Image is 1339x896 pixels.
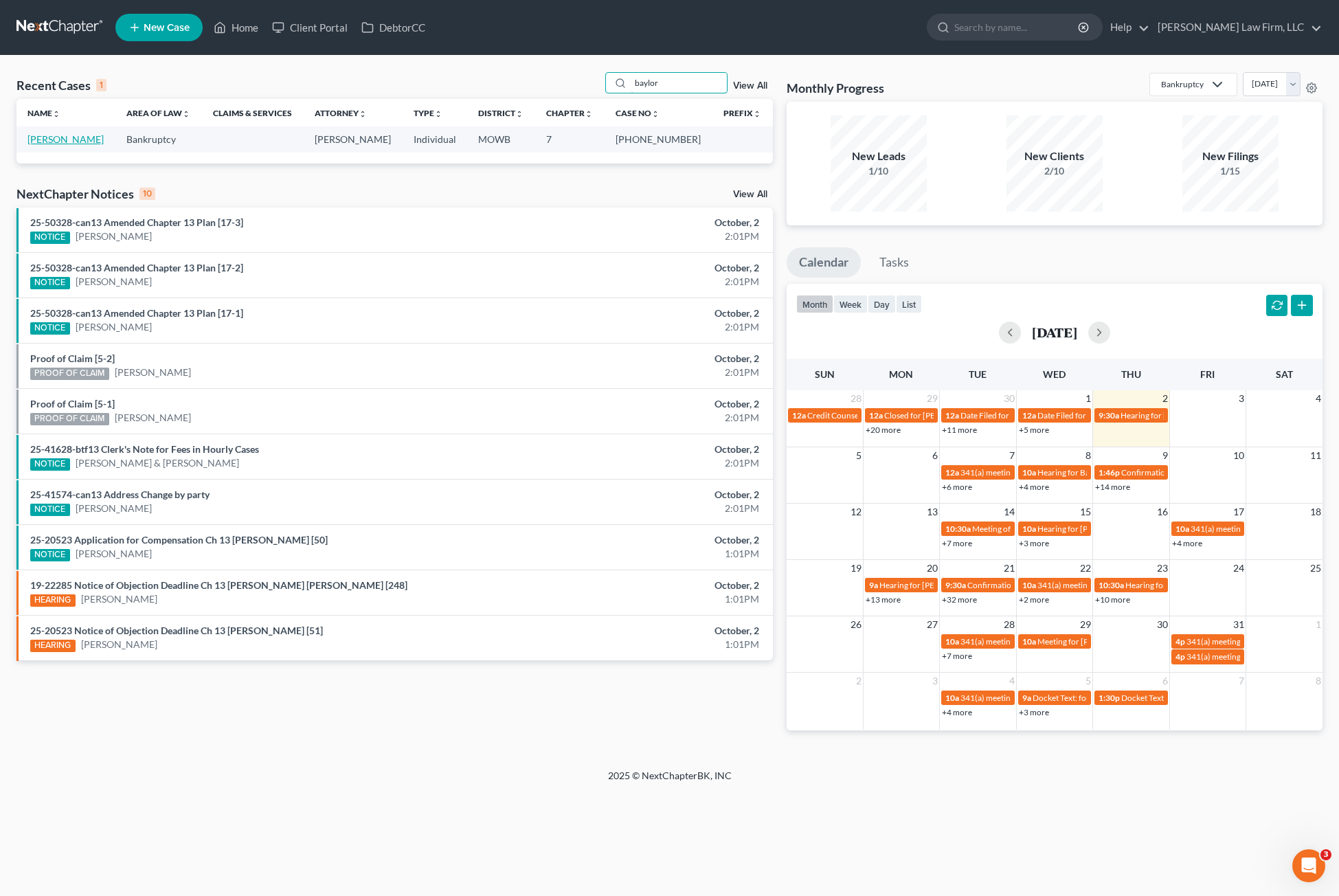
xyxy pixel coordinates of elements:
[849,390,863,407] span: 28
[126,108,190,118] a: Area of Lawunfold_more
[81,592,157,606] a: [PERSON_NAME]
[16,186,155,202] div: NextChapter Notices
[792,410,806,421] span: 12a
[30,549,70,561] div: NOTICE
[30,307,243,319] a: 25-50328-can13 Amended Chapter 13 Plan [17-1]
[30,625,323,636] a: 25-20523 Notice of Objection Deadline Ch 13 [PERSON_NAME] [51]
[265,15,355,40] a: Client Portal
[1079,616,1092,633] span: 29
[1099,467,1120,478] span: 1:46p
[942,482,972,492] a: +6 more
[1002,560,1016,576] span: 21
[1099,693,1120,703] span: 1:30p
[1002,616,1016,633] span: 28
[76,229,152,243] a: [PERSON_NAME]
[355,15,432,40] a: DebtorCC
[1200,368,1215,380] span: Fri
[1022,580,1036,590] span: 10a
[30,504,70,516] div: NOTICE
[525,261,758,275] div: October, 2
[1232,447,1246,464] span: 10
[969,368,987,380] span: Tue
[1172,538,1202,548] a: +4 more
[515,110,524,118] i: unfold_more
[733,190,767,199] a: View All
[585,110,593,118] i: unfold_more
[30,489,210,500] a: 25-41574-can13 Address Change by party
[942,651,972,661] a: +7 more
[1006,148,1103,164] div: New Clients
[1182,148,1279,164] div: New Filings
[925,504,939,520] span: 13
[867,247,921,278] a: Tasks
[942,538,972,548] a: +7 more
[833,295,868,313] button: week
[945,467,959,478] span: 12a
[525,579,758,592] div: October, 2
[115,126,202,152] td: Bankruptcy
[30,352,115,364] a: Proof of Claim [5-2]
[1002,390,1016,407] span: 30
[139,188,155,200] div: 10
[1161,447,1169,464] span: 9
[525,624,758,638] div: October, 2
[1175,524,1189,534] span: 10a
[605,126,712,152] td: [PHONE_NUMBER]
[1037,467,1151,478] span: Hearing for Bar K Holdings, LLC
[868,295,896,313] button: day
[1237,390,1246,407] span: 3
[115,366,191,379] a: [PERSON_NAME]
[1079,560,1092,576] span: 22
[945,580,966,590] span: 9:30a
[30,277,70,289] div: NOTICE
[1022,410,1036,421] span: 12a
[207,15,265,40] a: Home
[1161,78,1204,90] div: Bankruptcy
[1121,467,1274,478] span: Confirmation hearing for Apple Central KC
[525,275,758,289] div: 2:01PM
[525,488,758,502] div: October, 2
[30,640,76,652] div: HEARING
[525,216,758,229] div: October, 2
[30,534,328,546] a: 25-20523 Application for Compensation Ch 13 [PERSON_NAME] [50]
[945,693,959,703] span: 10a
[945,636,959,647] span: 10a
[144,23,190,33] span: New Case
[202,99,304,126] th: Claims & Services
[76,275,152,289] a: [PERSON_NAME]
[1191,524,1329,534] span: 341(a) meeting for Bar K Holdings, LLC
[796,295,833,313] button: month
[30,322,70,335] div: NOTICE
[1151,15,1322,40] a: [PERSON_NAME] Law Firm, LLC
[96,79,106,91] div: 1
[807,410,950,421] span: Credit Counseling for [PERSON_NAME]
[16,77,106,93] div: Recent Cases
[967,580,1125,590] span: Confirmation Hearing for [PERSON_NAME]
[525,533,758,547] div: October, 2
[931,447,939,464] span: 6
[525,502,758,515] div: 2:01PM
[787,247,861,278] a: Calendar
[434,110,442,118] i: unfold_more
[1182,164,1279,178] div: 1/15
[27,133,104,145] a: [PERSON_NAME]
[182,110,190,118] i: unfold_more
[27,108,60,118] a: Nameunfold_more
[866,594,901,605] a: +13 more
[1019,425,1049,435] a: +5 more
[1022,693,1031,703] span: 9a
[30,579,407,591] a: 19-22285 Notice of Objection Deadline Ch 13 [PERSON_NAME] [PERSON_NAME] [248]
[76,456,239,470] a: [PERSON_NAME] & [PERSON_NAME]
[30,413,109,425] div: PROOF OF CLAIM
[925,390,939,407] span: 29
[1121,693,1317,703] span: Docket Text: for [PERSON_NAME] & [PERSON_NAME]
[52,110,60,118] i: unfold_more
[30,232,70,244] div: NOTICE
[546,108,593,118] a: Chapterunfold_more
[1033,693,1271,703] span: Docket Text: for [PERSON_NAME] v. U.S. Department of Education
[1121,410,1228,421] span: Hearing for [PERSON_NAME]
[1320,849,1331,860] span: 3
[1022,467,1036,478] span: 10a
[525,306,758,320] div: October, 2
[1084,447,1092,464] span: 8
